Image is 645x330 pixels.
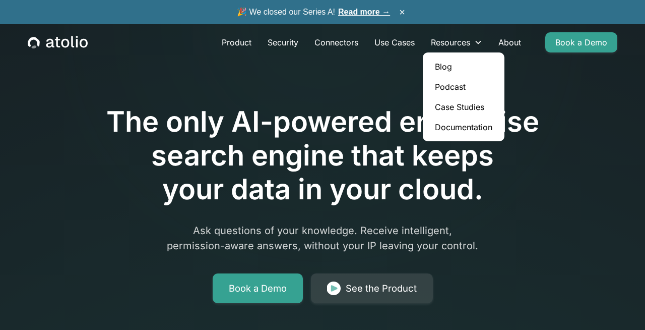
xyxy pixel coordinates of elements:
[64,105,580,207] h1: The only AI-powered enterprise search engine that keeps your data in your cloud.
[396,7,408,18] button: ×
[311,273,433,304] a: See the Product
[237,6,390,18] span: 🎉 We closed our Series A!
[214,32,260,52] a: Product
[366,32,423,52] a: Use Cases
[427,77,500,97] a: Podcast
[346,282,417,296] div: See the Product
[431,36,470,48] div: Resources
[260,32,306,52] a: Security
[427,117,500,137] a: Documentation
[427,57,500,77] a: Blog
[427,97,500,117] a: Case Studies
[490,32,529,52] a: About
[423,32,490,52] div: Resources
[423,52,504,141] nav: Resources
[545,32,617,52] a: Book a Demo
[129,223,516,253] p: Ask questions of your knowledge. Receive intelligent, permission-aware answers, without your IP l...
[213,273,303,304] a: Book a Demo
[338,8,390,16] a: Read more →
[28,36,88,49] a: home
[306,32,366,52] a: Connectors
